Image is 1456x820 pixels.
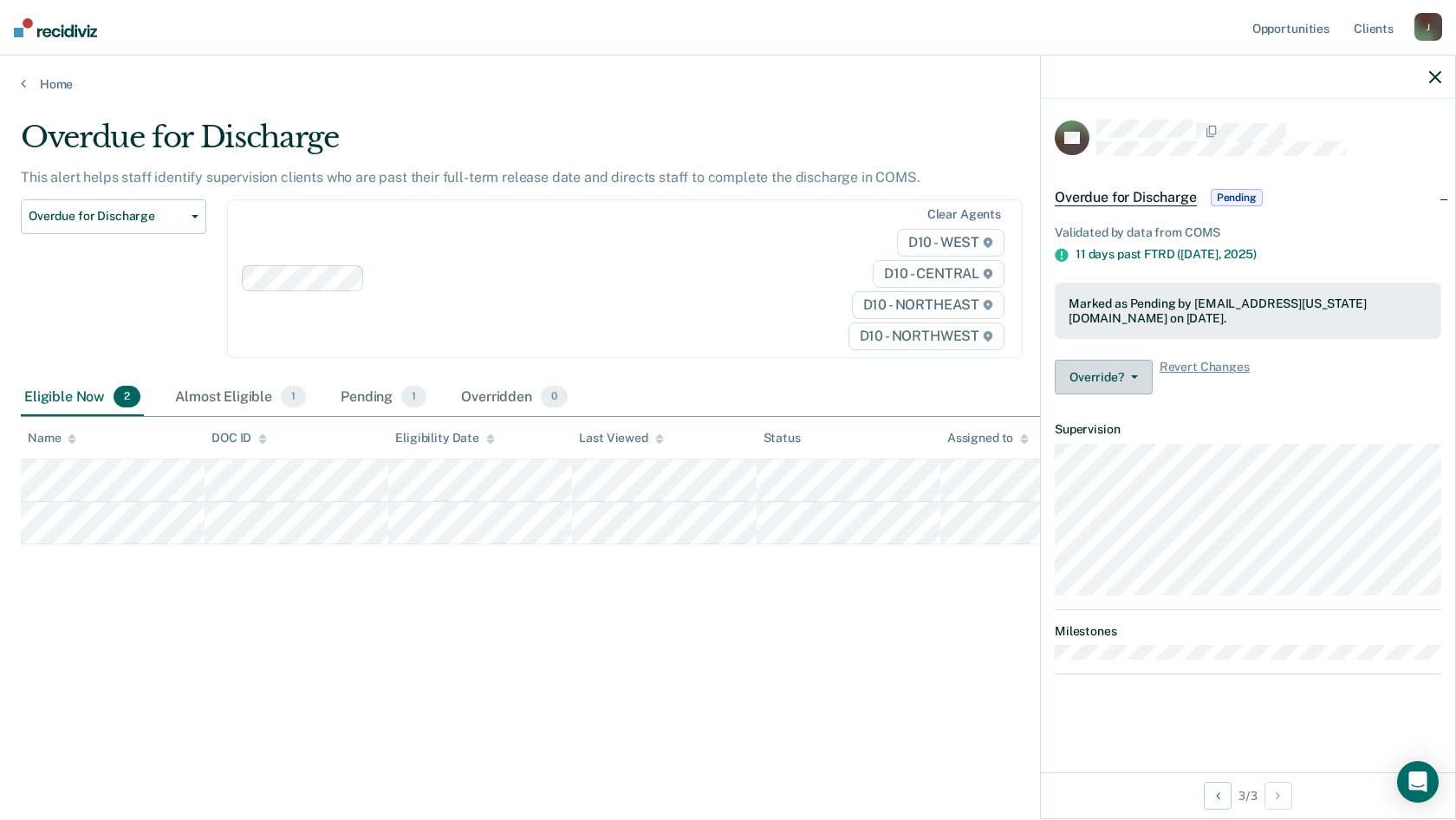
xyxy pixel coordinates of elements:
div: Status [764,431,801,446]
span: D10 - NORTHEAST [852,291,1004,319]
div: Clear agents [927,207,1001,222]
div: 11 days past FTRD ([DATE], [1076,247,1441,262]
dt: Supervision [1055,422,1441,437]
div: Eligibility Date [395,431,495,446]
span: Revert Changes [1160,360,1250,394]
div: Eligible Now [21,379,144,417]
span: Pending [1211,189,1263,206]
span: Overdue for Discharge [1055,189,1197,206]
span: D10 - NORTHWEST [848,322,1004,350]
span: 1 [281,386,306,408]
p: This alert helps staff identify supervision clients who are past their full-term release date and... [21,169,920,185]
button: Override? [1055,360,1153,394]
span: 1 [401,386,426,408]
span: Overdue for Discharge [29,209,185,224]
div: J [1414,13,1442,41]
dt: Milestones [1055,624,1441,639]
button: Previous Opportunity [1204,782,1232,810]
div: Almost Eligible [172,379,309,417]
div: Name [28,431,76,446]
div: Overdue for DischargePending [1041,170,1455,225]
div: Last Viewed [579,431,663,446]
div: Overdue for Discharge [21,120,1113,169]
span: 0 [541,386,568,408]
span: D10 - WEST [897,229,1004,257]
div: Open Intercom Messenger [1397,761,1439,803]
div: Assigned to [947,431,1029,446]
div: Validated by data from COMS [1055,225,1441,240]
div: Marked as Pending by [EMAIL_ADDRESS][US_STATE][DOMAIN_NAME] on [DATE]. [1069,296,1427,326]
span: 2 [114,386,140,408]
div: 3 / 3 [1041,772,1455,818]
div: Overridden [458,379,571,417]
img: Recidiviz [14,18,97,37]
a: Home [21,76,1435,92]
div: Pending [337,379,430,417]
span: 2025) [1224,247,1256,261]
button: Next Opportunity [1264,782,1292,810]
span: D10 - CENTRAL [873,260,1004,288]
div: DOC ID [211,431,267,446]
